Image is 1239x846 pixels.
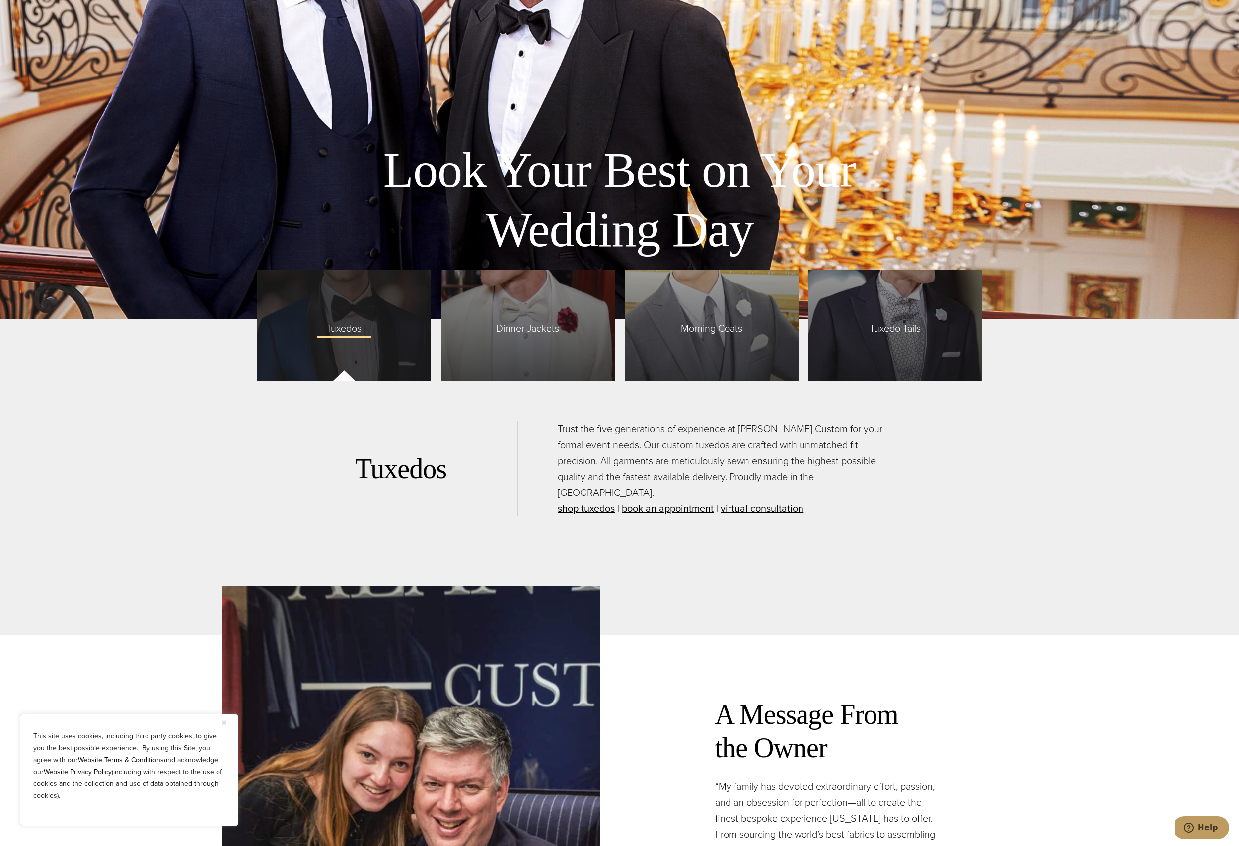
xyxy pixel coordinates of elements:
[222,716,234,728] button: Close
[1175,816,1229,841] iframe: Opens a widget where you can chat to one of our agents
[721,501,803,516] a: virtual consultation
[334,141,905,260] h2: Look Your Best on Your Wedding Day
[316,315,371,336] span: Tuxedos
[558,501,615,516] a: shop tuxedos
[355,452,517,486] h2: Tuxedos
[715,678,942,765] h2: A Message From the Owner
[622,501,714,516] a: book an appointment
[33,730,225,802] p: This site uses cookies, including third party cookies, to give you the best possible experience. ...
[860,315,931,336] span: Tuxedo Tails
[486,315,569,336] span: Dinner Jackets
[558,421,884,516] p: Trust the five generations of experience at [PERSON_NAME] Custom for your formal event needs. Our...
[78,755,164,765] a: Website Terms & Conditions
[716,501,718,516] span: |
[222,720,226,725] img: Close
[617,501,619,516] span: |
[671,315,752,336] span: Morning Coats
[44,767,112,777] a: Website Privacy Policy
